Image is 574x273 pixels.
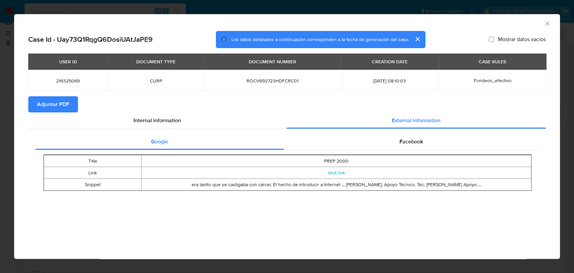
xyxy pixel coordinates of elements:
h2: Case Id - Uay73Q1RqgQ6DosiUAtJaPE9 [28,35,153,44]
button: cerrar [409,31,425,47]
button: Cerrar ventana [544,20,550,26]
td: PREP 2000 [142,155,531,167]
button: Adjuntar PDF [28,96,78,112]
div: CASE RULES [475,56,510,67]
div: Detailed external info [35,134,539,150]
span: ROCV650723HDFCRC01 [212,78,333,84]
div: DOCUMENT NUMBER [245,56,300,67]
a: Visit link [328,169,345,176]
div: Detailed info [28,112,546,129]
td: Link [44,167,142,179]
td: Title [44,155,142,167]
div: CREATION DATE [368,56,412,67]
span: CURP [116,78,196,84]
span: Internal information [133,116,181,124]
span: Fondeos_efectivo [473,77,511,84]
td: Snippet [44,179,142,191]
span: Google [151,138,168,145]
div: closure-recommendation-modal [14,14,560,259]
input: Mostrar datos vacíos [489,37,494,42]
span: [DATE] 08:10:03 [349,78,430,84]
span: Los datos detallados a continuación corresponden a la fecha de generación del caso. [231,36,409,43]
td: era delito que se castigaba con cárcel. El hecho de introducir a Internet ... [PERSON_NAME]. Apoy... [142,179,531,191]
div: USER ID [55,56,81,67]
span: External information [392,116,441,124]
span: Adjuntar PDF [37,97,69,112]
span: Mostrar datos vacíos [498,36,546,43]
div: DOCUMENT TYPE [132,56,180,67]
span: 216325069 [36,78,100,84]
span: Facebook [399,138,423,145]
